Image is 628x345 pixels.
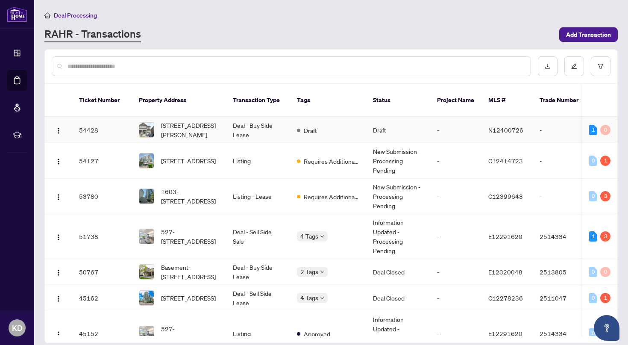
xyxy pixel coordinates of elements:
td: Deal Closed [366,285,430,311]
div: 0 [600,125,610,135]
div: 0 [589,328,597,339]
span: C12399643 [488,192,523,200]
span: filter [598,63,604,69]
span: Add Transaction [566,28,611,41]
a: RAHR - Transactions [44,27,141,42]
div: 1 [589,231,597,242]
td: New Submission - Processing Pending [366,143,430,179]
div: 1 [600,156,610,166]
td: Listing - Lease [226,179,290,214]
button: Logo [52,230,65,243]
img: Logo [55,158,62,165]
div: 0 [589,191,597,201]
button: download [538,56,558,76]
td: 53780 [72,179,132,214]
td: Deal - Sell Side Sale [226,214,290,259]
span: Draft [304,126,317,135]
td: 2514334 [533,214,593,259]
span: C12278236 [488,294,523,302]
img: Logo [55,234,62,241]
div: 0 [589,293,597,303]
button: Logo [52,123,65,137]
img: Logo [55,331,62,338]
td: - [430,259,481,285]
span: 1603-[STREET_ADDRESS] [161,187,219,206]
img: Logo [55,295,62,302]
span: Deal Processing [54,12,97,19]
span: 4 Tags [300,293,318,303]
span: 2 Tags [300,267,318,277]
button: filter [591,56,610,76]
div: 1 [600,293,610,303]
span: 527-[STREET_ADDRESS] [161,324,219,343]
button: Add Transaction [559,27,618,42]
span: E12291620 [488,330,522,337]
td: New Submission - Processing Pending [366,179,430,214]
img: Logo [55,194,62,201]
img: thumbnail-img [139,326,154,341]
td: Deal - Buy Side Lease [226,117,290,143]
td: Deal Closed [366,259,430,285]
td: 2513805 [533,259,593,285]
span: N12400726 [488,126,523,134]
button: Logo [52,327,65,340]
td: 2511047 [533,285,593,311]
td: - [533,117,593,143]
th: Status [366,84,430,117]
td: Information Updated - Processing Pending [366,214,430,259]
td: - [430,179,481,214]
div: 3 [600,231,610,242]
button: Logo [52,291,65,305]
td: - [533,143,593,179]
span: Requires Additional Docs [304,156,359,166]
button: Logo [52,265,65,279]
div: 1 [589,125,597,135]
td: Draft [366,117,430,143]
td: Deal - Sell Side Lease [226,285,290,311]
th: Project Name [430,84,481,117]
span: E12320048 [488,268,522,276]
td: 51738 [72,214,132,259]
span: KD [12,322,23,334]
button: Open asap [594,315,619,341]
td: 50767 [72,259,132,285]
img: thumbnail-img [139,153,154,168]
td: 54127 [72,143,132,179]
span: down [320,296,324,300]
th: Tags [290,84,366,117]
span: Basement-[STREET_ADDRESS] [161,262,219,281]
td: Deal - Buy Side Lease [226,259,290,285]
span: C12414723 [488,157,523,165]
span: home [44,12,50,18]
span: [STREET_ADDRESS][PERSON_NAME] [161,121,219,139]
div: 0 [589,156,597,166]
td: - [533,179,593,214]
td: Listing [226,143,290,179]
img: thumbnail-img [139,291,154,305]
img: thumbnail-img [139,123,154,137]
div: 0 [600,267,610,277]
span: edit [571,63,577,69]
td: 54428 [72,117,132,143]
td: 45162 [72,285,132,311]
span: [STREET_ADDRESS] [161,156,216,165]
span: Requires Additional Docs [304,192,359,201]
td: - [430,117,481,143]
button: Logo [52,189,65,203]
span: 4 Tags [300,231,318,241]
span: [STREET_ADDRESS] [161,293,216,303]
th: Transaction Type [226,84,290,117]
button: edit [564,56,584,76]
td: - [430,214,481,259]
img: thumbnail-img [139,265,154,279]
img: Logo [55,127,62,134]
span: Approved [304,329,330,339]
span: down [320,270,324,274]
div: 0 [589,267,597,277]
th: MLS # [481,84,533,117]
th: Property Address [132,84,226,117]
img: Logo [55,269,62,276]
span: download [545,63,551,69]
td: - [430,143,481,179]
img: logo [7,6,27,22]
